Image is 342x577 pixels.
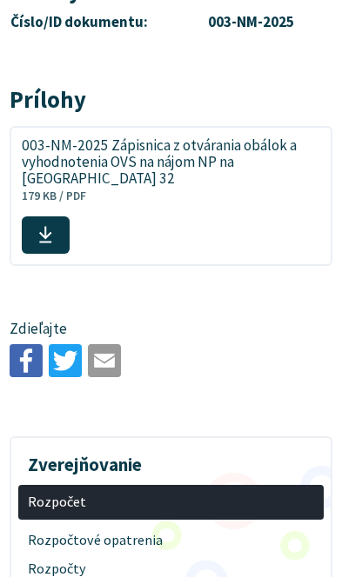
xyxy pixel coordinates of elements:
h2: Prílohy [10,87,332,112]
img: Zdieľať na Twitteri [49,344,82,377]
img: Zdieľať na Facebooku [10,344,43,377]
span: 003-NM-2025 Zápisnica z otvárania obálok a vyhodnotenia OVS na nájom NP na [GEOGRAPHIC_DATA] 32 [22,137,301,186]
img: Zdieľať e-mailom [88,344,121,377]
span: 179 KB / PDF [22,189,86,203]
th: Číslo/ID dokumentu: [10,10,207,35]
span: Rozpočtové opatrenia [28,527,313,555]
h3: Zverejňovanie [18,441,324,478]
a: Rozpočtové opatrenia [18,527,324,555]
strong: 003-NM-2025 [208,12,294,31]
a: 003-NM-2025 Zápisnica z otvárania obálok a vyhodnotenia OVS na nájom NP na [GEOGRAPHIC_DATA] 32 1... [10,126,332,266]
a: Rozpočet [18,485,324,521]
span: Rozpočet [28,487,313,516]
p: Zdieľajte [10,318,332,341]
